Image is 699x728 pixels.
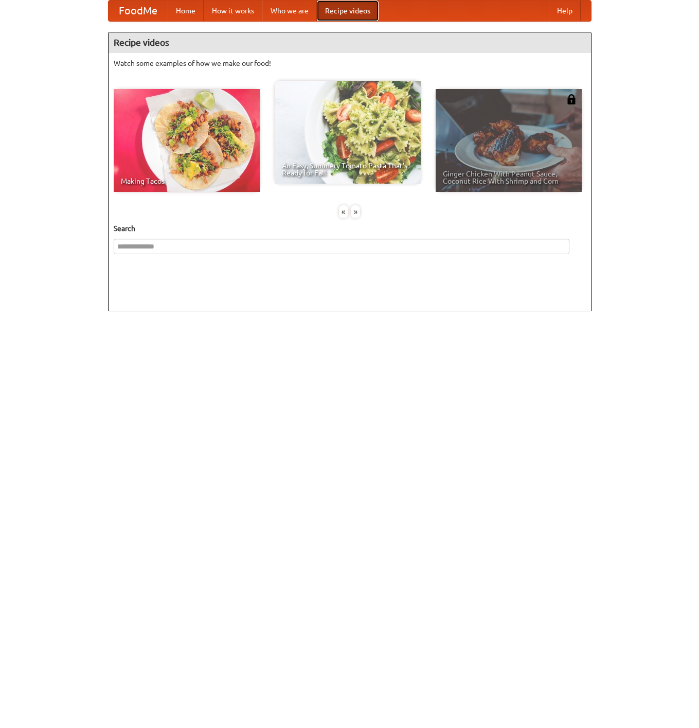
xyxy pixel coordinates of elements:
div: « [339,205,348,218]
a: An Easy, Summery Tomato Pasta That's Ready for Fall [275,81,421,184]
a: Help [549,1,581,21]
div: » [351,205,360,218]
a: Who we are [262,1,317,21]
span: Making Tacos [121,177,253,185]
h4: Recipe videos [109,32,591,53]
span: An Easy, Summery Tomato Pasta That's Ready for Fall [282,162,414,176]
img: 483408.png [566,94,577,104]
a: FoodMe [109,1,168,21]
p: Watch some examples of how we make our food! [114,58,586,68]
h5: Search [114,223,586,234]
a: Recipe videos [317,1,379,21]
a: Home [168,1,204,21]
a: Making Tacos [114,89,260,192]
a: How it works [204,1,262,21]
